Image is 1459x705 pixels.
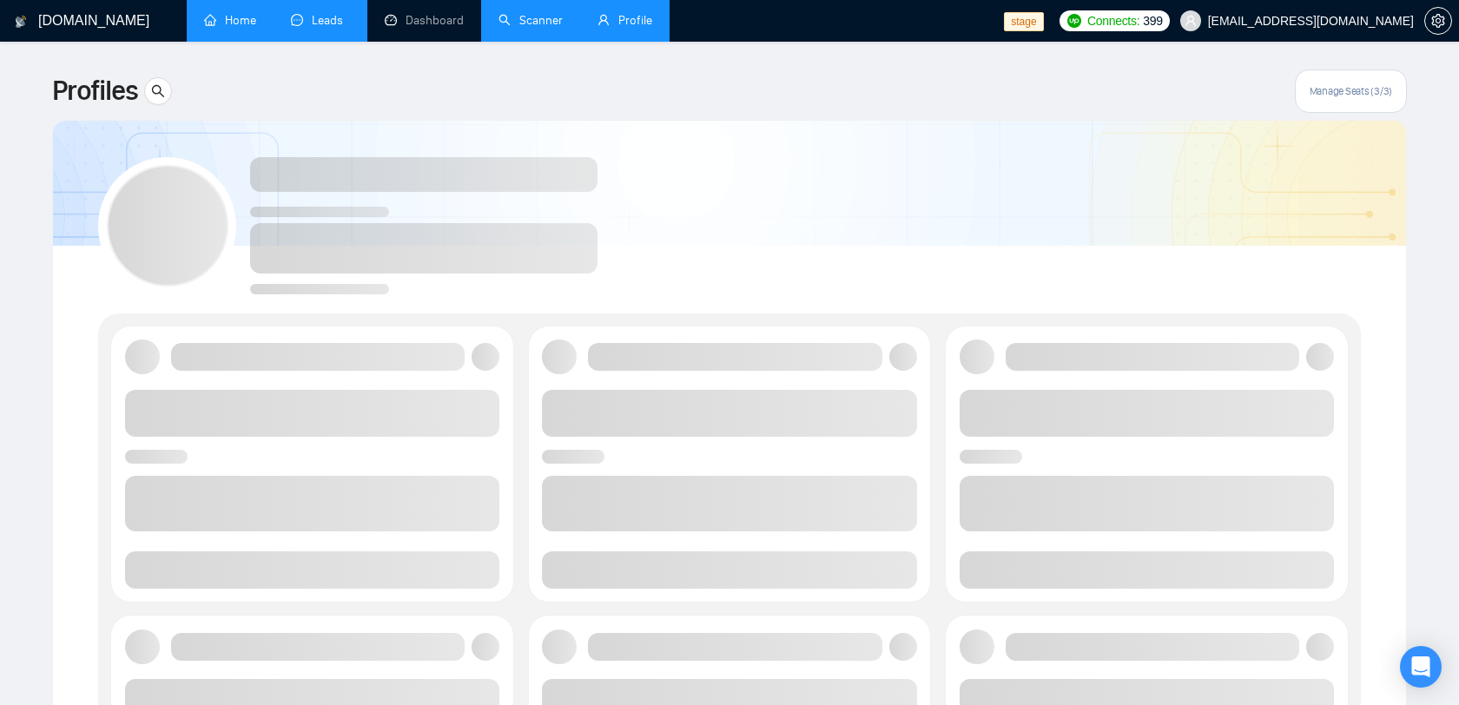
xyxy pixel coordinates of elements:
span: stage [1004,12,1043,31]
span: Profiles [52,70,137,112]
span: user [1185,15,1197,27]
a: homeHome [204,13,256,28]
a: searchScanner [498,13,563,28]
div: Open Intercom Messenger [1400,646,1442,688]
span: user [597,14,610,26]
span: Connects: [1087,11,1139,30]
img: upwork-logo.png [1067,14,1081,28]
button: search [144,77,172,105]
a: dashboardDashboard [385,13,464,28]
span: Manage Seats (3/3) [1310,84,1392,98]
span: 399 [1143,11,1162,30]
img: logo [15,8,27,36]
button: setting [1424,7,1452,35]
span: setting [1425,14,1451,28]
a: messageLeads [291,13,350,28]
span: search [145,84,171,98]
a: setting [1424,14,1452,28]
span: Profile [618,13,652,28]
